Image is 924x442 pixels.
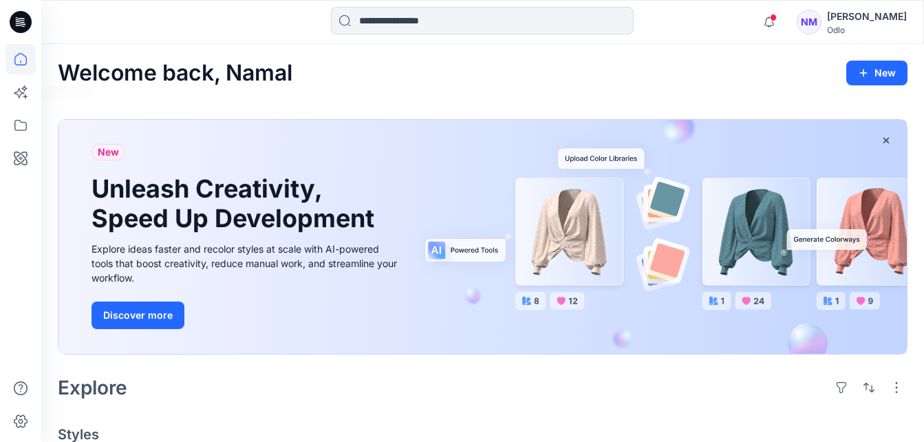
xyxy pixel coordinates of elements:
h2: Welcome back, Namal [58,61,292,86]
div: [PERSON_NAME] [827,8,907,25]
button: Discover more [92,302,184,329]
h2: Explore [58,377,127,399]
div: Odlo [827,25,907,35]
a: Discover more [92,302,401,329]
button: New [846,61,907,85]
h1: Unleash Creativity, Speed Up Development [92,174,380,233]
div: Explore ideas faster and recolor styles at scale with AI-powered tools that boost creativity, red... [92,242,401,285]
div: NM [797,10,821,34]
span: New [98,144,119,160]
